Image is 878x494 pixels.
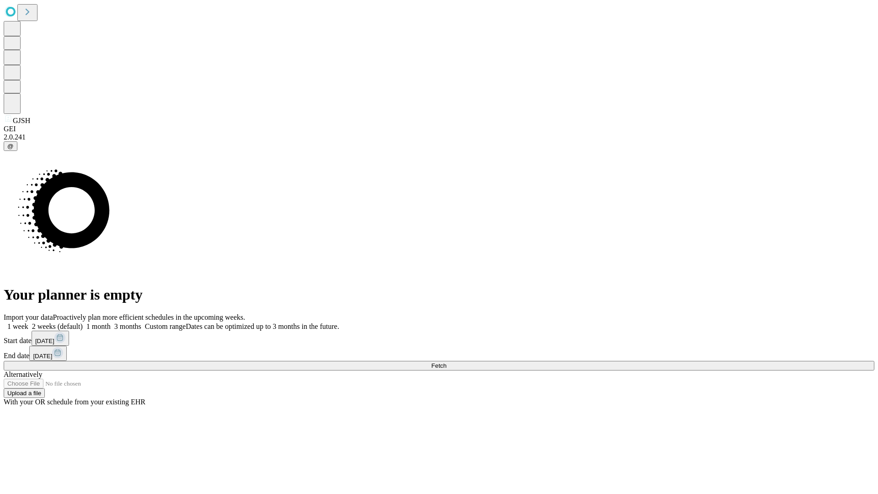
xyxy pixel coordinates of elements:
div: End date [4,346,874,361]
span: Dates can be optimized up to 3 months in the future. [186,322,339,330]
span: Proactively plan more efficient schedules in the upcoming weeks. [53,313,245,321]
button: Upload a file [4,388,45,398]
span: [DATE] [35,338,54,344]
span: 2 weeks (default) [32,322,83,330]
span: Fetch [431,362,446,369]
span: [DATE] [33,353,52,360]
h1: Your planner is empty [4,286,874,303]
div: GEI [4,125,874,133]
button: Fetch [4,361,874,370]
span: @ [7,143,14,150]
button: @ [4,141,17,151]
span: GJSH [13,117,30,124]
button: [DATE] [29,346,67,361]
div: Start date [4,331,874,346]
div: 2.0.241 [4,133,874,141]
span: Import your data [4,313,53,321]
span: Alternatively [4,370,42,378]
span: 3 months [114,322,141,330]
button: [DATE] [32,331,69,346]
span: With your OR schedule from your existing EHR [4,398,145,406]
span: 1 week [7,322,28,330]
span: Custom range [145,322,186,330]
span: 1 month [86,322,111,330]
